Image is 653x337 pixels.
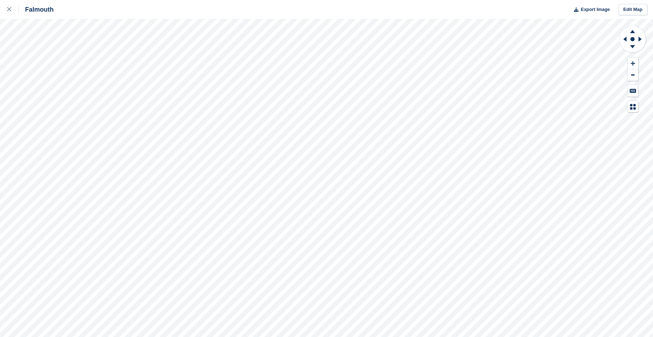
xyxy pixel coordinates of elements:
span: Export Image [581,6,610,13]
button: Zoom In [628,58,638,69]
div: Falmouth [19,5,54,14]
button: Map Legend [628,101,638,112]
a: Edit Map [618,4,647,16]
button: Keyboard Shortcuts [628,85,638,97]
button: Zoom Out [628,69,638,81]
button: Export Image [570,4,610,16]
